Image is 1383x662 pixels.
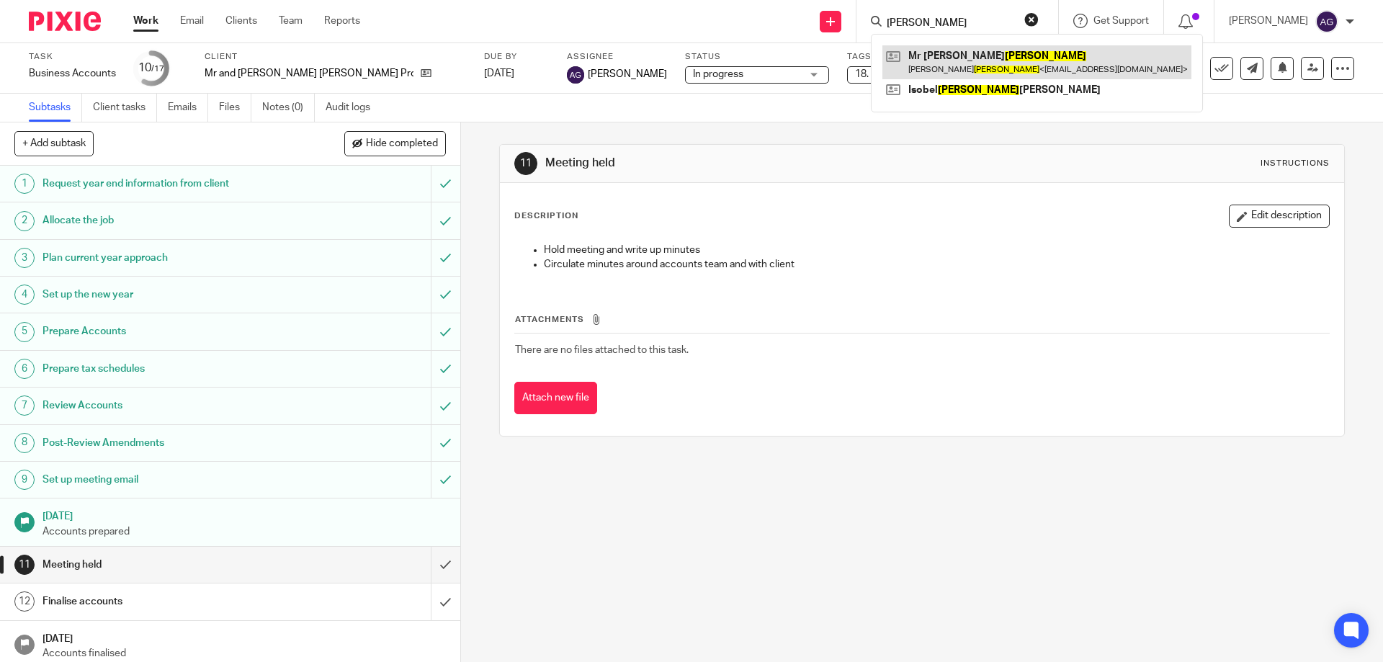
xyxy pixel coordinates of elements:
[42,321,292,342] h1: Prepare Accounts
[29,12,101,31] img: Pixie
[1024,12,1039,27] button: Clear
[1315,10,1338,33] img: svg%3E
[567,66,584,84] img: svg%3E
[42,173,292,194] h1: Request year end information from client
[545,156,953,171] h1: Meeting held
[29,94,82,122] a: Subtasks
[93,94,157,122] a: Client tasks
[1261,158,1330,169] div: Instructions
[14,591,35,612] div: 12
[14,285,35,305] div: 4
[42,358,292,380] h1: Prepare tax schedules
[484,68,514,79] span: [DATE]
[14,211,35,231] div: 2
[42,432,292,454] h1: Post-Review Amendments
[42,554,292,576] h1: Meeting held
[29,66,116,81] div: Business Accounts
[588,67,667,81] span: [PERSON_NAME]
[262,94,315,122] a: Notes (0)
[42,646,446,661] p: Accounts finalised
[205,66,413,81] p: Mr and [PERSON_NAME] [PERSON_NAME] Properties
[42,628,446,646] h1: [DATE]
[484,51,549,63] label: Due by
[151,65,164,73] small: /17
[42,524,446,539] p: Accounts prepared
[42,469,292,491] h1: Set up meeting email
[1229,205,1330,228] button: Edit description
[205,51,466,63] label: Client
[14,131,94,156] button: + Add subtask
[1093,16,1149,26] span: Get Support
[515,345,689,355] span: There are no files attached to this task.
[29,51,116,63] label: Task
[324,14,360,28] a: Reports
[514,152,537,175] div: 11
[14,395,35,416] div: 7
[14,322,35,342] div: 5
[279,14,303,28] a: Team
[514,210,578,222] p: Description
[219,94,251,122] a: Files
[847,51,991,63] label: Tags
[366,138,438,150] span: Hide completed
[42,247,292,269] h1: Plan current year approach
[1229,14,1308,28] p: [PERSON_NAME]
[138,60,164,76] div: 10
[514,382,597,414] button: Attach new file
[42,395,292,416] h1: Review Accounts
[168,94,208,122] a: Emails
[544,257,1328,272] p: Circulate minutes around accounts team and with client
[42,506,446,524] h1: [DATE]
[14,433,35,453] div: 8
[14,359,35,379] div: 6
[180,14,204,28] a: Email
[685,51,829,63] label: Status
[567,51,667,63] label: Assignee
[14,174,35,194] div: 1
[42,210,292,231] h1: Allocate the job
[515,316,584,323] span: Attachments
[42,591,292,612] h1: Finalise accounts
[885,17,1015,30] input: Search
[326,94,381,122] a: Audit logs
[693,69,743,79] span: In progress
[855,69,998,79] span: 18. Signed documents received
[133,14,158,28] a: Work
[225,14,257,28] a: Clients
[344,131,446,156] button: Hide completed
[42,284,292,305] h1: Set up the new year
[14,555,35,575] div: 11
[544,243,1328,257] p: Hold meeting and write up minutes
[14,248,35,268] div: 3
[14,470,35,490] div: 9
